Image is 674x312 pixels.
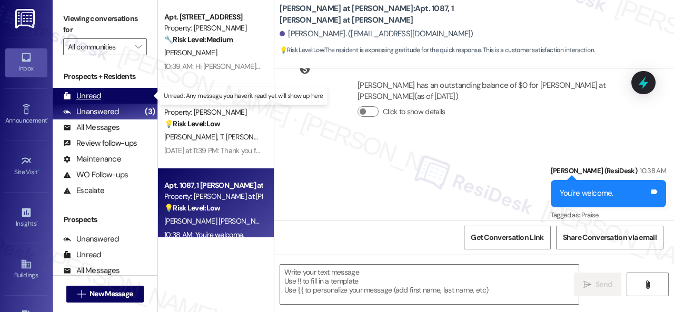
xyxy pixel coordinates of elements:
span: [PERSON_NAME] [PERSON_NAME] [164,216,271,226]
span: : The resident is expressing gratitude for the quick response. This is a customer satisfaction in... [280,45,594,56]
div: Apt. [STREET_ADDRESS] [164,12,262,23]
button: New Message [66,286,144,303]
strong: 💡 Risk Level: Low [280,46,324,54]
strong: 💡 Risk Level: Low [164,203,220,213]
i:  [77,290,85,298]
span: Send [596,279,612,290]
span: • [38,167,39,174]
label: Click to show details [383,106,445,117]
label: Viewing conversations for [63,11,147,38]
span: [PERSON_NAME] [164,48,217,57]
div: [PERSON_NAME]. ([EMAIL_ADDRESS][DOMAIN_NAME]) [280,28,473,39]
div: Property: [PERSON_NAME] [164,107,262,118]
strong: 💡 Risk Level: Low [164,119,220,128]
p: Unread: Any message you haven't read yet will show up here [164,92,323,100]
i:  [583,280,591,289]
span: Praise [581,210,599,219]
span: Share Conversation via email [563,232,657,243]
div: Unread [63,90,101,102]
div: Apt. 1087, 1 [PERSON_NAME] at [PERSON_NAME] [164,180,262,191]
div: Unread [63,249,101,260]
div: You're welcome. [560,188,613,199]
div: Maintenance [63,154,121,165]
div: Unanswered [63,234,119,245]
button: Get Conversation Link [464,226,550,249]
div: 10:38 AM [637,165,666,176]
input: All communities [68,38,130,55]
button: Share Conversation via email [556,226,663,249]
a: Inbox [5,48,47,77]
button: Send [574,273,621,296]
div: Unanswered [63,106,119,117]
a: Site Visit • [5,152,47,180]
span: [PERSON_NAME] [164,132,220,142]
div: Review follow-ups [63,138,137,149]
span: • [36,218,38,226]
div: Escalate [63,185,104,196]
div: All Messages [63,265,120,276]
div: Prospects [53,214,157,225]
i:  [643,280,651,289]
a: Insights • [5,204,47,232]
div: Tagged as: [551,207,666,223]
i:  [135,43,141,51]
div: All Messages [63,122,120,133]
strong: 🔧 Risk Level: Medium [164,35,233,44]
a: Buildings [5,255,47,284]
div: [PERSON_NAME] (ResiDesk) [551,165,666,180]
span: Get Conversation Link [471,232,543,243]
div: Property: [PERSON_NAME] [164,23,262,34]
span: T. [PERSON_NAME] [220,132,282,142]
div: 10:38 AM: You're welcome. [164,230,244,239]
div: Prospects + Residents [53,71,157,82]
div: Property: [PERSON_NAME] at [PERSON_NAME] [164,191,262,202]
img: ResiDesk Logo [15,9,37,28]
div: [PERSON_NAME] has an outstanding balance of $0 for [PERSON_NAME] at [PERSON_NAME] (as of [DATE]) [358,80,625,103]
span: New Message [90,288,133,299]
span: • [47,115,48,123]
div: (3) [142,104,157,120]
b: [PERSON_NAME] at [PERSON_NAME]: Apt. 1087, 1 [PERSON_NAME] at [PERSON_NAME] [280,3,490,26]
div: WO Follow-ups [63,169,128,180]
